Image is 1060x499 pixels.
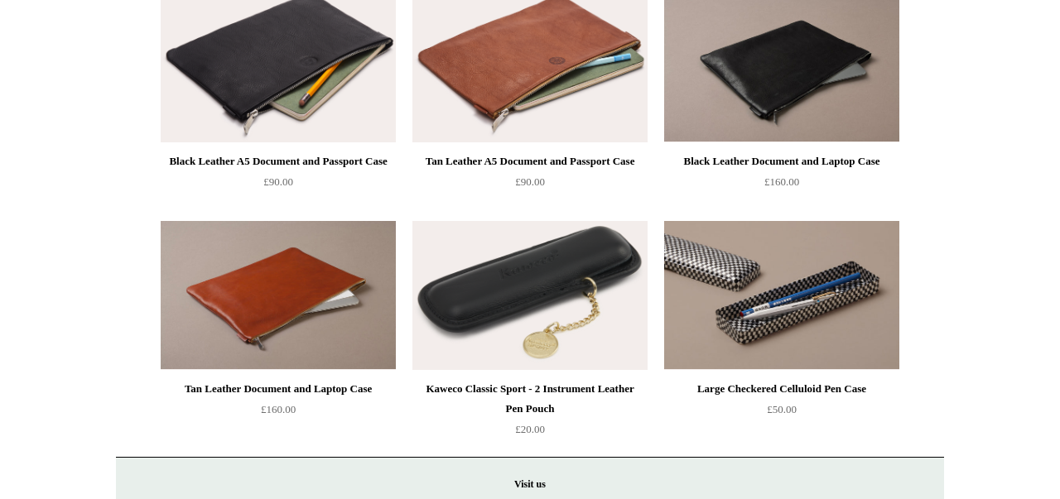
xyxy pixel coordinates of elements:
[514,478,546,490] strong: Visit us
[664,221,899,370] img: Large Checkered Celluloid Pen Case
[161,221,396,370] a: Tan Leather Document and Laptop Case Tan Leather Document and Laptop Case
[161,151,396,219] a: Black Leather A5 Document and Passport Case £90.00
[263,175,293,188] span: £90.00
[412,221,648,370] a: Kaweco Classic Sport - 2 Instrument Leather Pen Pouch Kaweco Classic Sport - 2 Instrument Leather...
[664,221,899,370] a: Large Checkered Celluloid Pen Case Large Checkered Celluloid Pen Case
[165,379,392,399] div: Tan Leather Document and Laptop Case
[412,151,648,219] a: Tan Leather A5 Document and Passport Case £90.00
[412,221,648,370] img: Kaweco Classic Sport - 2 Instrument Leather Pen Pouch
[165,151,392,171] div: Black Leather A5 Document and Passport Case
[764,175,799,188] span: £160.00
[417,151,643,171] div: Tan Leather A5 Document and Passport Case
[664,151,899,219] a: Black Leather Document and Laptop Case £160.00
[161,221,396,370] img: Tan Leather Document and Laptop Case
[664,379,899,447] a: Large Checkered Celluloid Pen Case £50.00
[668,151,895,171] div: Black Leather Document and Laptop Case
[515,423,545,435] span: £20.00
[515,175,545,188] span: £90.00
[417,379,643,419] div: Kaweco Classic Sport - 2 Instrument Leather Pen Pouch
[767,403,797,415] span: £50.00
[161,379,396,447] a: Tan Leather Document and Laptop Case £160.00
[412,379,648,447] a: Kaweco Classic Sport - 2 Instrument Leather Pen Pouch £20.00
[668,379,895,399] div: Large Checkered Celluloid Pen Case
[261,403,296,415] span: £160.00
